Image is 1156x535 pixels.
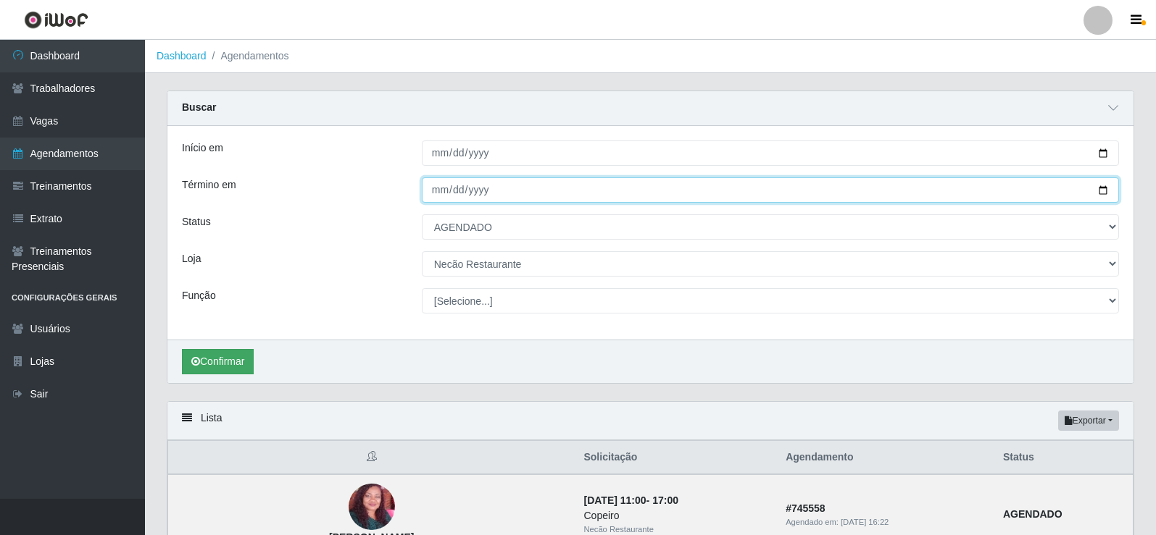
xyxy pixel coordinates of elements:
[182,101,216,113] strong: Buscar
[182,177,236,193] label: Término em
[182,214,211,229] label: Status
[583,494,646,506] time: [DATE] 11:00
[652,494,678,506] time: 17:00
[182,140,223,156] label: Início em
[24,11,88,29] img: CoreUI Logo
[145,40,1156,73] nav: breadcrumb
[167,402,1134,440] div: Lista
[575,441,777,475] th: Solicitação
[157,50,207,62] a: Dashboard
[786,516,986,528] div: Agendado em:
[422,177,1119,203] input: 00/00/0000
[182,288,216,303] label: Função
[422,140,1119,166] input: 00/00/0000
[777,441,994,475] th: Agendamento
[207,49,289,64] li: Agendamentos
[583,494,678,506] strong: -
[1003,508,1063,520] strong: AGENDADO
[786,502,826,514] strong: # 745558
[994,441,1134,475] th: Status
[841,518,889,526] time: [DATE] 16:22
[182,349,254,374] button: Confirmar
[1058,410,1119,431] button: Exportar
[182,251,201,266] label: Loja
[583,508,768,523] div: Copeiro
